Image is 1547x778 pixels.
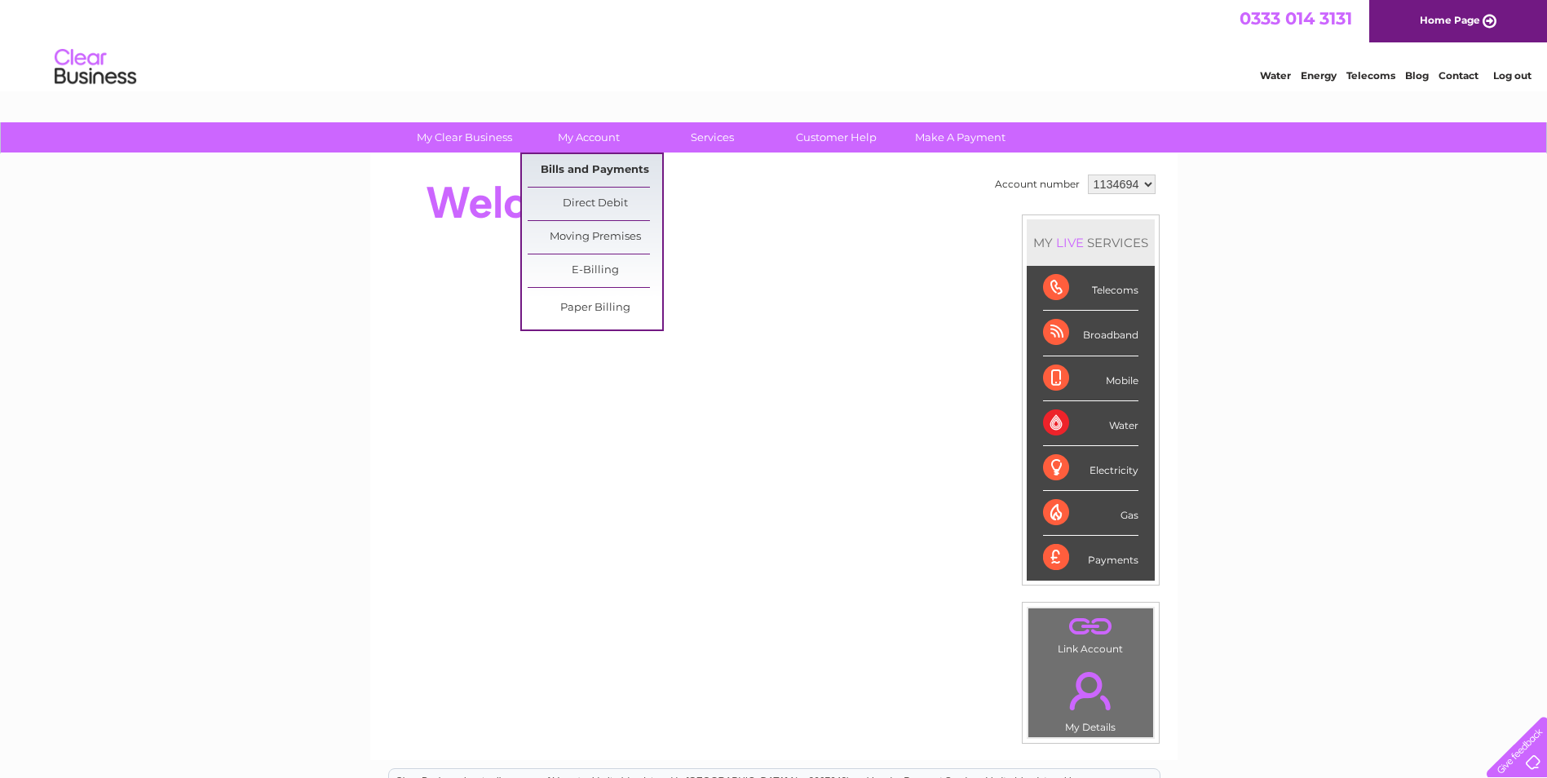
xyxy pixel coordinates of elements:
[1405,69,1429,82] a: Blog
[1032,662,1149,719] a: .
[528,154,662,187] a: Bills and Payments
[389,9,1160,79] div: Clear Business is a trading name of Verastar Limited (registered in [GEOGRAPHIC_DATA] No. 3667643...
[54,42,137,92] img: logo.png
[645,122,780,153] a: Services
[1043,311,1138,356] div: Broadband
[397,122,532,153] a: My Clear Business
[1301,69,1337,82] a: Energy
[1043,401,1138,446] div: Water
[1043,536,1138,580] div: Payments
[1493,69,1532,82] a: Log out
[528,254,662,287] a: E-Billing
[1043,266,1138,311] div: Telecoms
[1028,608,1154,659] td: Link Account
[893,122,1028,153] a: Make A Payment
[528,292,662,325] a: Paper Billing
[528,188,662,220] a: Direct Debit
[1043,446,1138,491] div: Electricity
[1032,612,1149,641] a: .
[521,122,656,153] a: My Account
[1439,69,1478,82] a: Contact
[1053,235,1087,250] div: LIVE
[991,170,1084,198] td: Account number
[769,122,904,153] a: Customer Help
[1240,8,1352,29] a: 0333 014 3131
[1028,658,1154,738] td: My Details
[1027,219,1155,266] div: MY SERVICES
[1043,491,1138,536] div: Gas
[1346,69,1395,82] a: Telecoms
[528,221,662,254] a: Moving Premises
[1260,69,1291,82] a: Water
[1043,356,1138,401] div: Mobile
